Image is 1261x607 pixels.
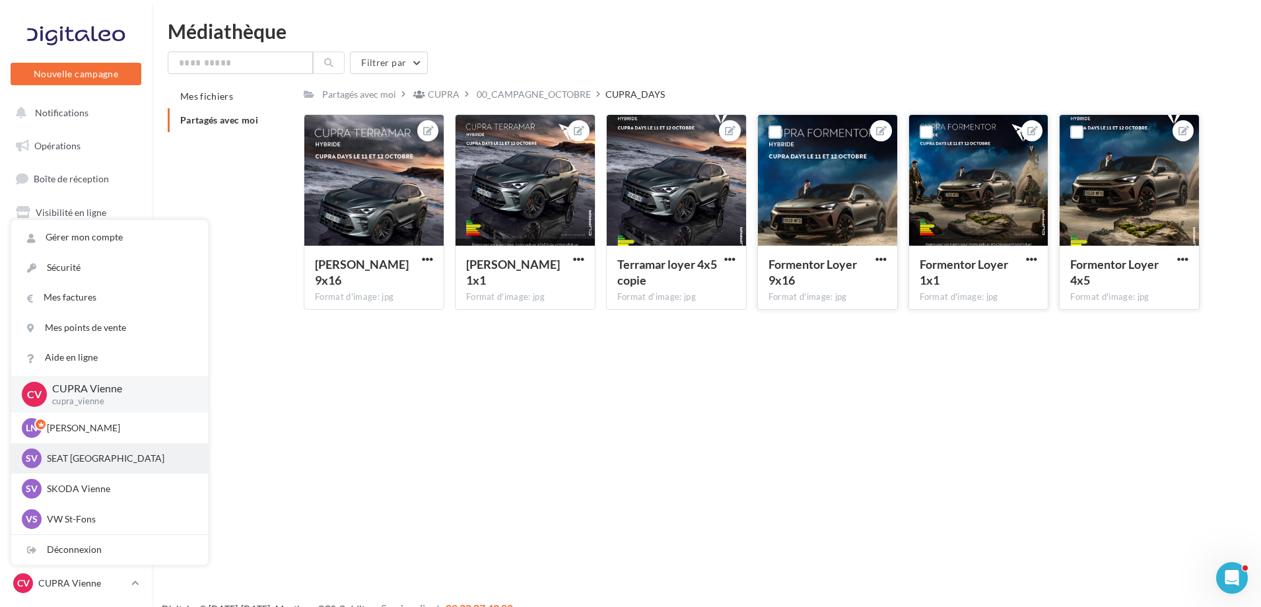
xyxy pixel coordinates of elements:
[1216,562,1248,594] iframe: Intercom live chat
[8,232,144,260] a: Campagnes
[47,482,192,495] p: SKODA Vienne
[466,291,584,303] div: Format d'image: jpg
[605,88,665,101] div: CUPRA_DAYS
[11,313,208,343] a: Mes points de vente
[8,132,144,160] a: Opérations
[1070,257,1159,287] span: Formentor Loyer 4x5
[8,164,144,193] a: Boîte de réception
[47,421,192,435] p: [PERSON_NAME]
[920,291,1038,303] div: Format d'image: jpg
[52,381,187,396] p: CUPRA Vienne
[322,88,396,101] div: Partagés avec moi
[36,207,106,218] span: Visibilité en ligne
[8,99,139,127] button: Notifications
[38,577,126,590] p: CUPRA Vienne
[1070,291,1188,303] div: Format d'image: jpg
[34,173,109,184] span: Boîte de réception
[52,396,187,408] p: cupra_vienne
[11,63,141,85] button: Nouvelle campagne
[11,571,141,596] a: CV CUPRA Vienne
[477,88,591,101] div: 00_CAMPAGNE_OCTOBRE
[26,421,38,435] span: LN
[8,297,144,325] a: Médiathèque
[168,21,1245,41] div: Médiathèque
[315,257,409,287] span: Terramar Loyer 9x16
[617,291,735,303] div: Format d'image: jpg
[8,264,144,292] a: Contacts
[35,107,88,118] span: Notifications
[11,343,208,373] a: Aide en ligne
[26,452,38,465] span: SV
[11,223,208,252] a: Gérer mon compte
[428,88,460,101] div: CUPRA
[8,407,144,446] a: Campagnes DataOnDemand
[315,291,433,303] div: Format d'image: jpg
[180,114,258,125] span: Partagés avec moi
[11,253,208,283] a: Sécurité
[617,257,717,287] span: Terramar loyer 4x5 copie
[27,386,42,402] span: CV
[11,283,208,312] a: Mes factures
[8,330,144,358] a: Calendrier
[466,257,560,287] span: Terramar Loyer 1x1
[26,482,38,495] span: SV
[11,535,208,565] div: Déconnexion
[34,140,81,151] span: Opérations
[47,452,192,465] p: SEAT [GEOGRAPHIC_DATA]
[180,90,233,102] span: Mes fichiers
[8,199,144,227] a: Visibilité en ligne
[8,363,144,402] a: PLV et print personnalisable
[47,513,192,526] p: VW St-Fons
[350,52,428,74] button: Filtrer par
[768,291,887,303] div: Format d'image: jpg
[26,513,38,526] span: VS
[17,577,30,590] span: CV
[920,257,1008,287] span: Formentor Loyer 1x1
[768,257,857,287] span: Formentor Loyer 9x16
